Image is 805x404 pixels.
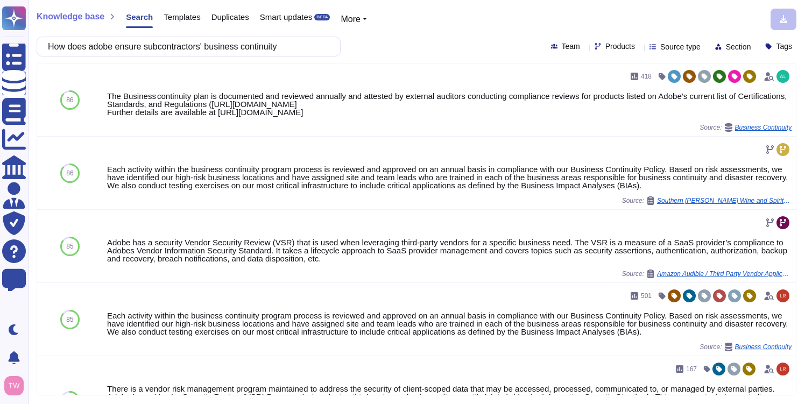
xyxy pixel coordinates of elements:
[341,15,360,24] span: More
[686,366,697,372] span: 167
[37,12,104,21] span: Knowledge base
[4,376,24,395] img: user
[641,293,652,299] span: 501
[776,70,789,83] img: user
[726,43,751,51] span: Section
[622,196,792,205] span: Source:
[660,43,701,51] span: Source type
[735,124,792,131] span: Business Continuity
[605,42,635,50] span: Products
[641,73,652,80] span: 418
[126,13,153,21] span: Search
[66,243,73,250] span: 85
[164,13,200,21] span: Templates
[107,238,792,263] div: Adobe has a security Vendor Security Review (VSR) that is used when leveraging third-party vendor...
[776,363,789,375] img: user
[66,316,73,323] span: 85
[314,14,330,20] div: BETA
[107,92,792,116] div: The Business continuity plan is documented and reviewed annually and attested by external auditor...
[43,37,329,56] input: Search a question or template...
[107,165,792,189] div: Each activity within the business continuity program process is reviewed and approved on an annua...
[211,13,249,21] span: Duplicates
[66,170,73,176] span: 86
[341,13,367,26] button: More
[735,344,792,350] span: Business Continuity
[562,42,580,50] span: Team
[776,289,789,302] img: user
[657,271,792,277] span: Amazon Audible / Third Party Vendor Application Questionnaire Adobe (3)
[657,197,792,204] span: Southern [PERSON_NAME] Wine and Spirits / Copy of TPRM Questionnaire (1)
[700,123,792,132] span: Source:
[776,42,792,50] span: Tags
[700,343,792,351] span: Source:
[260,13,313,21] span: Smart updates
[622,270,792,278] span: Source:
[2,374,31,398] button: user
[107,311,792,336] div: Each activity within the business continuity program process is reviewed and approved on an annua...
[66,97,73,103] span: 86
